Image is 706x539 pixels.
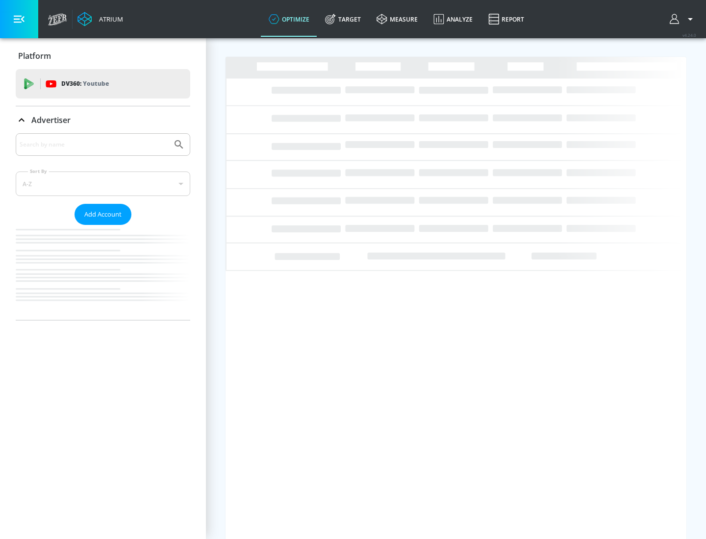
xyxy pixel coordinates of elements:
[84,209,122,220] span: Add Account
[16,133,190,320] div: Advertiser
[16,171,190,196] div: A-Z
[426,1,480,37] a: Analyze
[16,225,190,320] nav: list of Advertiser
[16,42,190,70] div: Platform
[77,12,123,26] a: Atrium
[83,78,109,89] p: Youtube
[369,1,426,37] a: measure
[16,69,190,98] div: DV360: Youtube
[18,50,51,61] p: Platform
[16,106,190,134] div: Advertiser
[31,115,71,125] p: Advertiser
[682,32,696,38] span: v 4.24.0
[261,1,317,37] a: optimize
[75,204,131,225] button: Add Account
[95,15,123,24] div: Atrium
[28,168,49,174] label: Sort By
[480,1,532,37] a: Report
[61,78,109,89] p: DV360:
[20,138,168,151] input: Search by name
[317,1,369,37] a: Target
